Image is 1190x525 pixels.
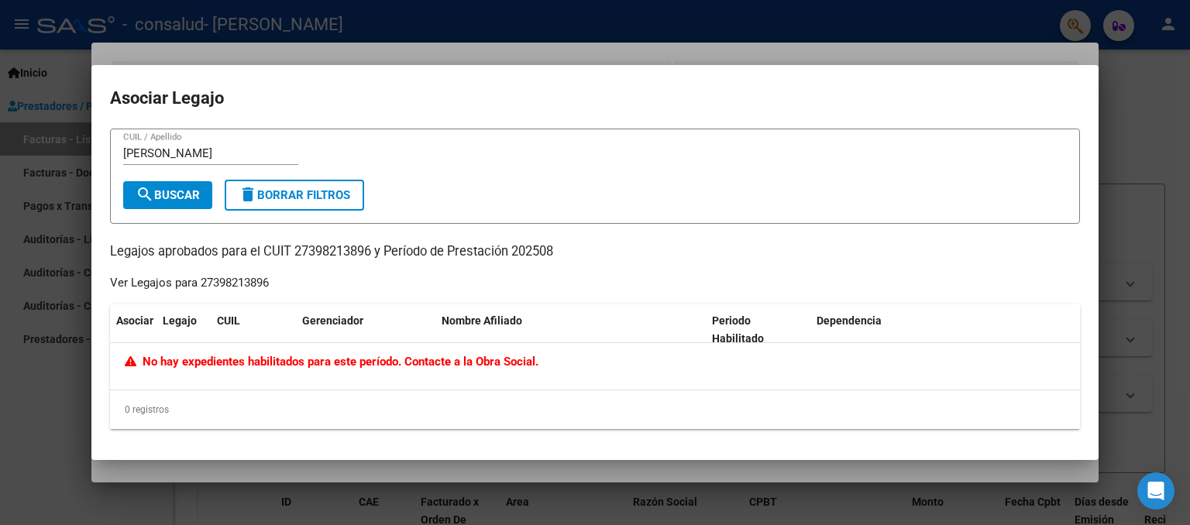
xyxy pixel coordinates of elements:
span: No hay expedientes habilitados para este período. Contacte a la Obra Social. [125,355,538,369]
mat-icon: search [136,185,154,204]
span: Buscar [136,188,200,202]
datatable-header-cell: Periodo Habilitado [706,304,810,355]
span: Asociar [116,314,153,327]
p: Legajos aprobados para el CUIT 27398213896 y Período de Prestación 202508 [110,242,1080,262]
span: Gerenciador [302,314,363,327]
h2: Asociar Legajo [110,84,1080,113]
datatable-header-cell: Gerenciador [296,304,435,355]
div: Ver Legajos para 27398213896 [110,274,269,292]
span: CUIL [217,314,240,327]
button: Buscar [123,181,212,209]
datatable-header-cell: CUIL [211,304,296,355]
span: Nombre Afiliado [442,314,522,327]
div: 0 registros [110,390,1080,429]
datatable-header-cell: Dependencia [810,304,1081,355]
div: Open Intercom Messenger [1137,472,1175,510]
mat-icon: delete [239,185,257,204]
datatable-header-cell: Legajo [156,304,211,355]
datatable-header-cell: Nombre Afiliado [435,304,706,355]
span: Legajo [163,314,197,327]
span: Periodo Habilitado [712,314,764,345]
span: Borrar Filtros [239,188,350,202]
button: Borrar Filtros [225,180,364,211]
datatable-header-cell: Asociar [110,304,156,355]
span: Dependencia [817,314,882,327]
